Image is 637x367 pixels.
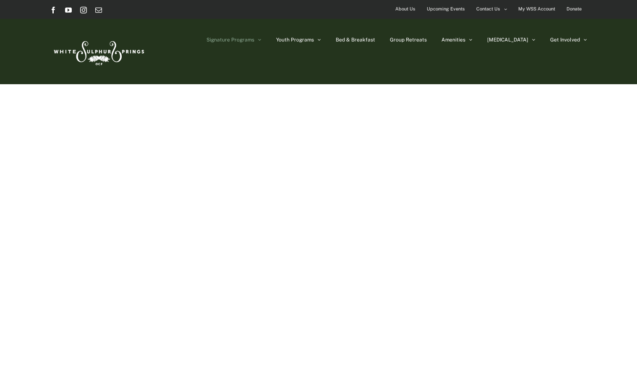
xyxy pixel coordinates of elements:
a: Amenities [441,19,473,61]
span: Get Involved [550,37,580,42]
a: Instagram [80,7,87,13]
a: Group Retreats [390,19,427,61]
a: Bed & Breakfast [336,19,375,61]
a: YouTube [65,7,72,13]
span: Bed & Breakfast [336,37,375,42]
span: Amenities [441,37,465,42]
span: Signature Programs [206,37,254,42]
span: About Us [395,3,415,15]
a: Email [95,7,102,13]
a: Facebook [50,7,57,13]
span: Contact Us [476,3,500,15]
nav: Main Menu [206,19,587,61]
a: Signature Programs [206,19,261,61]
span: Group Retreats [390,37,427,42]
img: White Sulphur Springs Logo [50,32,146,71]
span: [MEDICAL_DATA] [487,37,528,42]
span: My WSS Account [518,3,555,15]
a: [MEDICAL_DATA] [487,19,535,61]
a: Youth Programs [276,19,321,61]
span: Youth Programs [276,37,314,42]
a: Get Involved [550,19,587,61]
span: Donate [567,3,582,15]
span: Upcoming Events [427,3,465,15]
